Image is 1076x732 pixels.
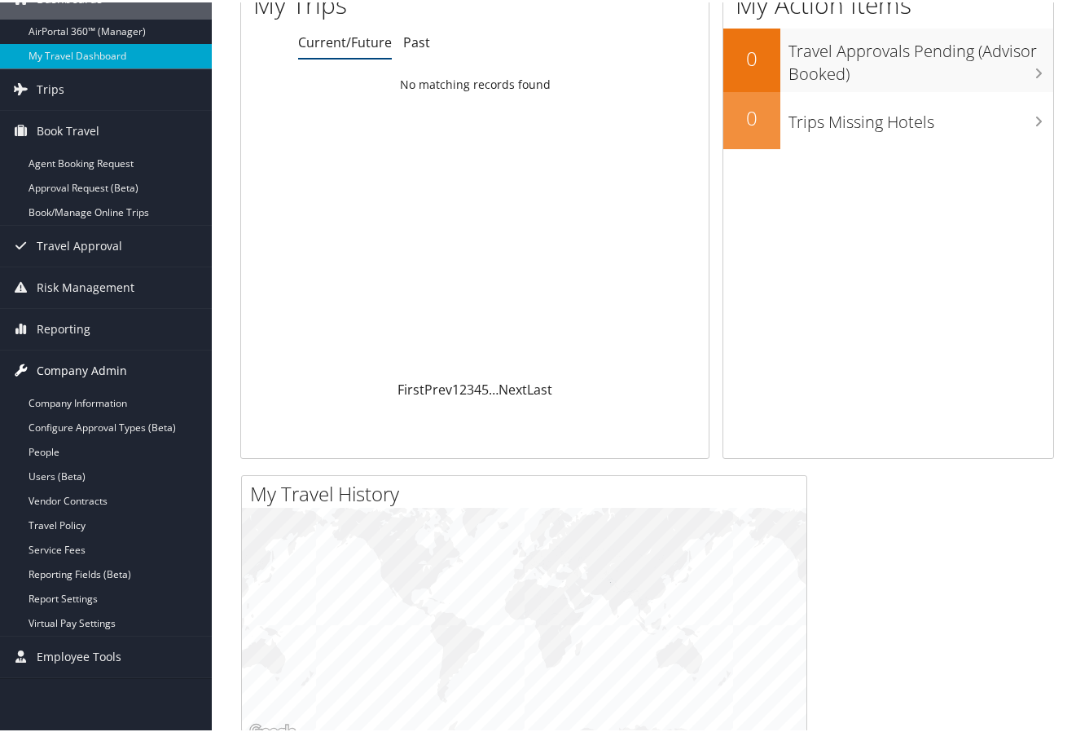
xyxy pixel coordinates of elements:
[723,42,780,70] h2: 0
[250,478,806,505] h2: My Travel History
[424,378,452,396] a: Prev
[241,68,709,97] td: No matching records found
[37,108,99,149] span: Book Travel
[37,348,127,389] span: Company Admin
[723,26,1054,89] a: 0Travel Approvals Pending (Advisor Booked)
[37,265,134,306] span: Risk Management
[37,67,64,108] span: Trips
[723,90,1054,147] a: 0Trips Missing Hotels
[723,102,780,130] h2: 0
[474,378,481,396] a: 4
[298,31,392,49] a: Current/Future
[397,378,424,396] a: First
[788,100,1054,131] h3: Trips Missing Hotels
[467,378,474,396] a: 3
[489,378,498,396] span: …
[403,31,430,49] a: Past
[37,306,90,347] span: Reporting
[452,378,459,396] a: 1
[37,223,122,264] span: Travel Approval
[527,378,552,396] a: Last
[481,378,489,396] a: 5
[37,634,121,675] span: Employee Tools
[498,378,527,396] a: Next
[788,29,1054,83] h3: Travel Approvals Pending (Advisor Booked)
[459,378,467,396] a: 2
